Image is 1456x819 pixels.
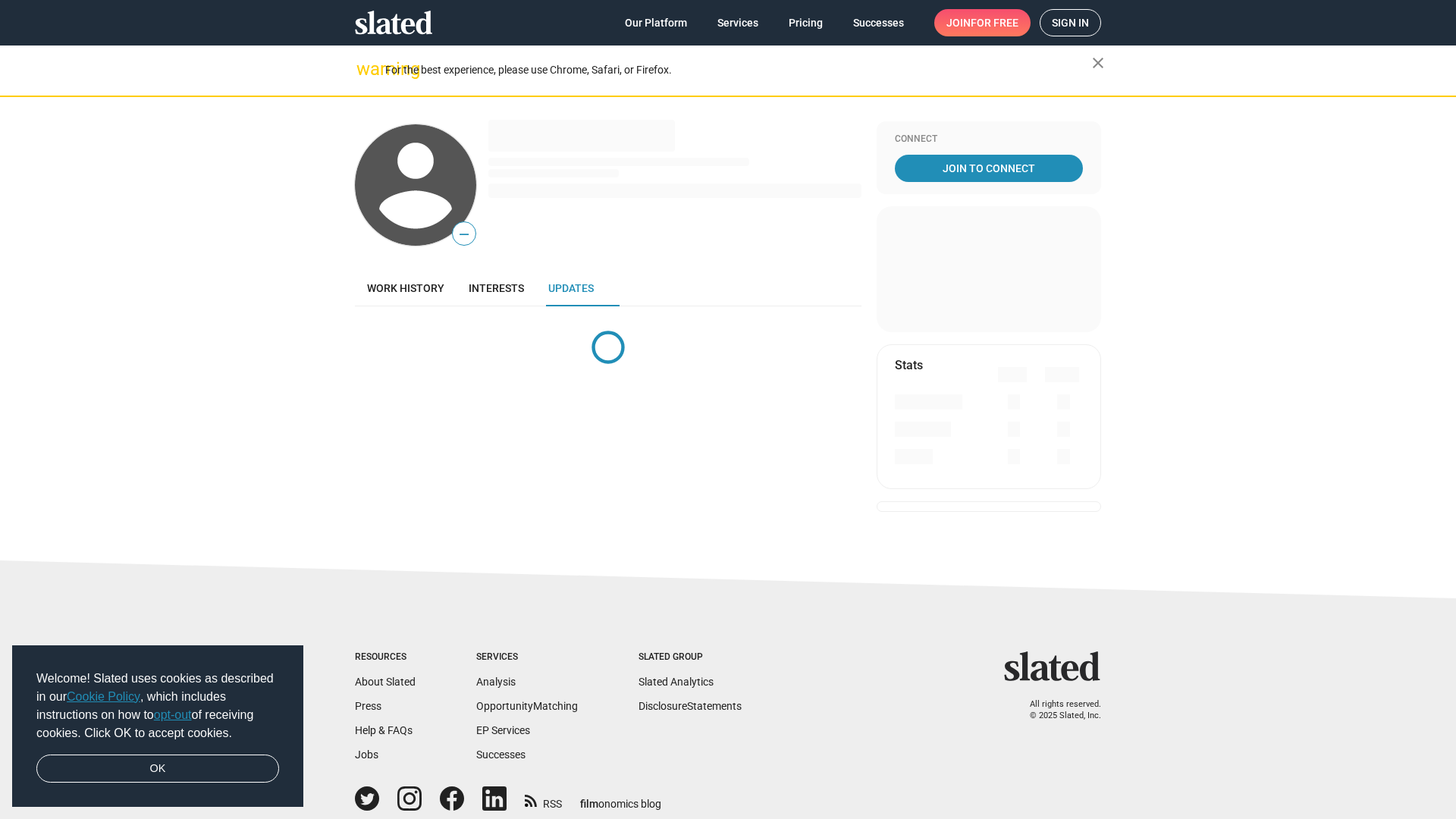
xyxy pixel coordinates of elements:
mat-card-title: Stats [895,357,923,373]
a: Services [705,9,770,36]
span: Work history [367,282,444,294]
span: Our Platform [625,9,687,36]
span: film [580,798,598,810]
a: Slated Analytics [639,676,714,688]
a: dismiss cookie message [36,755,279,783]
div: Resources [355,651,416,664]
div: For the best experience, please use Chrome, Safari, or Firefox. [385,60,1092,80]
span: Pricing [789,9,823,36]
span: Successes [853,9,904,36]
span: for free [971,9,1018,36]
a: Sign in [1040,9,1101,36]
a: Joinfor free [934,9,1031,36]
a: Press [355,700,381,712]
a: Our Platform [613,9,699,36]
a: DisclosureStatements [639,700,742,712]
a: Interests [457,270,536,306]
mat-icon: warning [356,60,375,78]
span: Sign in [1052,10,1089,36]
span: Interests [469,282,524,294]
a: Analysis [476,676,516,688]
a: EP Services [476,724,530,736]
div: cookieconsent [12,645,303,808]
span: Welcome! Slated uses cookies as described in our , which includes instructions on how to of recei... [36,670,279,742]
a: Successes [841,9,916,36]
a: Pricing [777,9,835,36]
a: Jobs [355,748,378,761]
div: Slated Group [639,651,742,664]
span: Join To Connect [898,155,1080,182]
mat-icon: close [1089,54,1107,72]
a: Work history [355,270,457,306]
p: All rights reserved. © 2025 Slated, Inc. [1014,699,1101,721]
a: RSS [525,788,562,811]
span: Join [946,9,1018,36]
a: opt-out [154,708,192,721]
a: Cookie Policy [67,690,140,703]
a: OpportunityMatching [476,700,578,712]
span: Updates [548,282,594,294]
span: — [453,224,475,244]
span: Services [717,9,758,36]
a: About Slated [355,676,416,688]
div: Connect [895,133,1083,146]
a: Help & FAQs [355,724,413,736]
a: Updates [536,270,606,306]
a: Join To Connect [895,155,1083,182]
a: Successes [476,748,526,761]
div: Services [476,651,578,664]
a: filmonomics blog [580,785,661,811]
